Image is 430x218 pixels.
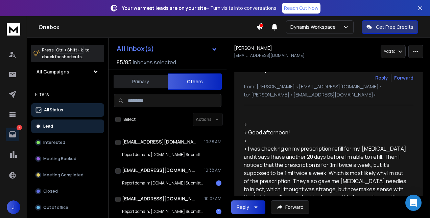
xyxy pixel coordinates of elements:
[43,124,53,129] p: Lead
[122,195,196,202] h1: [EMAIL_ADDRESS][DOMAIN_NAME]
[394,74,413,81] div: Forward
[216,180,221,186] div: 1
[231,200,265,214] button: Reply
[122,152,203,157] p: Report domain: [DOMAIN_NAME] Submitter: [DOMAIN_NAME]
[44,107,63,113] p: All Status
[31,90,104,99] h3: Filters
[111,42,223,56] button: All Inbox(s)
[31,168,104,182] button: Meeting Completed
[244,91,413,98] p: to: [PERSON_NAME] <[EMAIL_ADDRESS][DOMAIN_NAME]>
[244,83,413,90] p: from: [PERSON_NAME] <[EMAIL_ADDRESS][DOMAIN_NAME]>
[122,180,203,186] p: Report domain: [DOMAIN_NAME] Submitter: [DOMAIN_NAME]
[205,196,221,201] p: 10:07 AM
[43,189,58,194] p: Closed
[168,73,222,90] button: Others
[204,139,221,145] p: 10:38 AM
[39,23,256,31] h1: Onebox
[55,46,84,54] span: Ctrl + Shift + k
[43,140,65,145] p: Interested
[43,156,76,161] p: Meeting Booked
[282,3,320,14] a: Reach Out Now
[43,172,83,178] p: Meeting Completed
[31,201,104,214] button: Out of office
[7,200,20,214] button: J
[405,195,422,211] div: Open Intercom Messenger
[362,20,418,34] button: Get Free Credits
[122,209,203,214] p: Report domain: [DOMAIN_NAME] Submitter: [DOMAIN_NAME]
[290,24,338,30] p: Dynamis Workspace
[216,209,221,214] div: 1
[122,167,196,174] h1: [EMAIL_ADDRESS][DOMAIN_NAME]
[376,24,413,30] p: Get Free Credits
[117,45,154,52] h1: All Inbox(s)
[284,5,318,12] p: Reach Out Now
[6,128,19,141] a: 7
[31,65,104,79] button: All Campaigns
[31,136,104,149] button: Interested
[384,49,395,54] p: Add to
[271,200,309,214] button: Forward
[237,204,249,211] div: Reply
[133,58,176,66] h3: Inboxes selected
[114,74,168,89] button: Primary
[117,58,132,66] span: 85 / 85
[234,53,305,58] p: [EMAIL_ADDRESS][DOMAIN_NAME]
[375,74,388,81] button: Reply
[122,5,277,12] p: – Turn visits into conversations
[31,103,104,117] button: All Status
[122,138,196,145] h1: [EMAIL_ADDRESS][DOMAIN_NAME]
[123,117,136,122] label: Select
[234,45,272,51] h1: [PERSON_NAME]
[7,23,20,36] img: logo
[31,184,104,198] button: Closed
[42,47,90,60] p: Press to check for shortcuts.
[17,125,22,130] p: 7
[31,119,104,133] button: Lead
[31,152,104,166] button: Meeting Booked
[122,5,207,11] strong: Your warmest leads are on your site
[37,68,69,75] h1: All Campaigns
[43,205,68,210] p: Out of office
[204,168,221,173] p: 10:38 AM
